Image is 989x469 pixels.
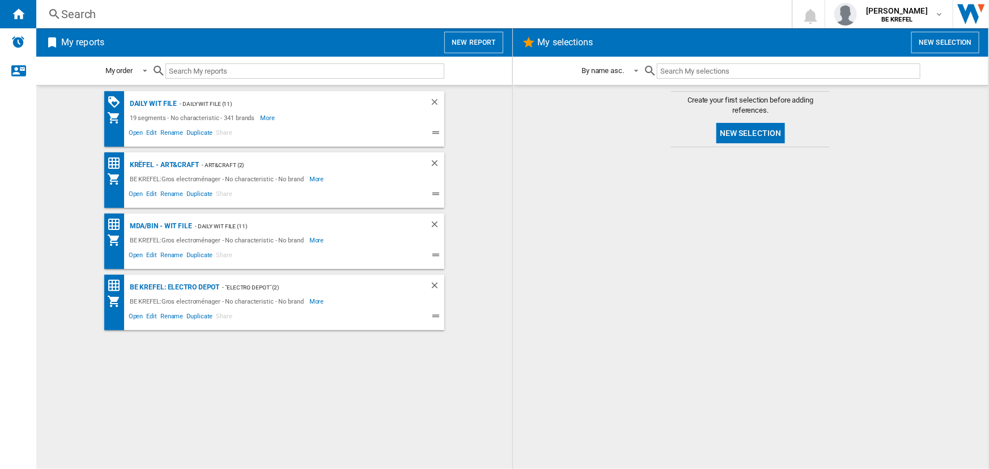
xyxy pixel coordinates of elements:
[177,97,406,111] div: - Daily WIT file (11)
[881,16,912,23] b: BE KREFEL
[127,250,145,263] span: Open
[127,127,145,141] span: Open
[581,66,624,75] div: By name asc.
[866,5,928,16] span: [PERSON_NAME]
[716,123,785,143] button: New selection
[430,280,444,295] div: Delete
[127,219,192,233] div: MDA/BIN - WIT file
[430,219,444,233] div: Delete
[127,97,177,111] div: Daily WIT file
[145,189,159,202] span: Edit
[145,311,159,325] span: Edit
[105,66,133,75] div: My order
[145,250,159,263] span: Edit
[309,295,326,308] span: More
[127,189,145,202] span: Open
[107,111,127,125] div: My Assortment
[127,233,309,247] div: BE KREFEL:Gros electroménager - No characteristic - No brand
[107,172,127,186] div: My Assortment
[107,156,127,170] div: Price Matrix
[214,127,234,141] span: Share
[199,158,407,172] div: - Art&Craft (2)
[430,158,444,172] div: Delete
[107,95,127,109] div: PROMOTIONS Matrix
[309,233,326,247] span: More
[11,35,25,49] img: alerts-logo.svg
[536,32,596,53] h2: My selections
[127,311,145,325] span: Open
[107,218,127,232] div: Price Matrix
[107,233,127,247] div: My Assortment
[214,311,234,325] span: Share
[430,97,444,111] div: Delete
[444,32,503,53] button: New report
[159,250,185,263] span: Rename
[127,280,220,295] div: BE KREFEL: Electro depot
[159,127,185,141] span: Rename
[145,127,159,141] span: Edit
[214,250,234,263] span: Share
[260,111,277,125] span: More
[185,127,214,141] span: Duplicate
[107,279,127,293] div: Price Matrix
[185,311,214,325] span: Duplicate
[911,32,979,53] button: New selection
[127,111,261,125] div: 19 segments - No characteristic - 341 brands
[127,158,199,172] div: Krëfel - Art&Craft
[59,32,107,53] h2: My reports
[159,311,185,325] span: Rename
[159,189,185,202] span: Rename
[107,295,127,308] div: My Assortment
[127,295,309,308] div: BE KREFEL:Gros electroménager - No characteristic - No brand
[165,63,444,79] input: Search My reports
[192,219,407,233] div: - Daily WIT file (11)
[657,63,920,79] input: Search My selections
[185,189,214,202] span: Duplicate
[219,280,406,295] div: - "Electro depot" (2)
[309,172,326,186] span: More
[127,172,309,186] div: BE KREFEL:Gros electroménager - No characteristic - No brand
[185,250,214,263] span: Duplicate
[214,189,234,202] span: Share
[834,3,857,25] img: profile.jpg
[671,95,830,116] span: Create your first selection before adding references.
[61,6,762,22] div: Search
